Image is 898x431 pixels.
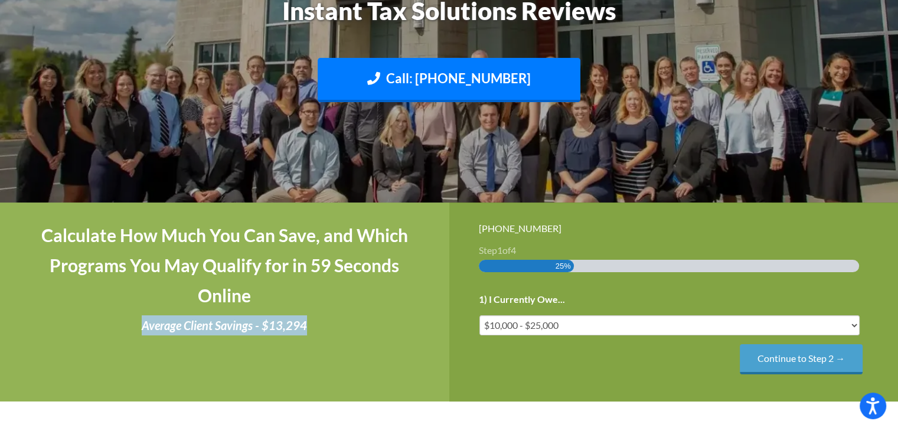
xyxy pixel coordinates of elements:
[142,318,307,332] i: Average Client Savings - $13,294
[556,260,571,272] span: 25%
[479,293,565,306] label: 1) I Currently Owe...
[511,244,516,256] span: 4
[479,246,869,255] h3: Step of
[497,244,502,256] span: 1
[479,220,869,236] div: [PHONE_NUMBER]
[318,58,580,102] a: Call: [PHONE_NUMBER]
[740,344,863,374] input: Continue to Step 2 →
[30,220,420,311] h4: Calculate How Much You Can Save, and Which Programs You May Qualify for in 59 Seconds Online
